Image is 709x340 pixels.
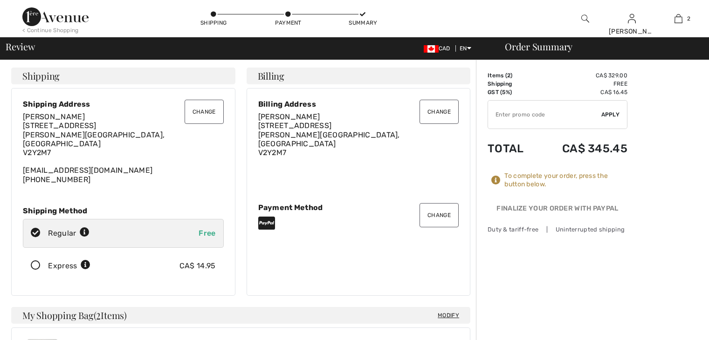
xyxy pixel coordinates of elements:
[258,100,459,109] div: Billing Address
[420,100,459,124] button: Change
[687,14,690,23] span: 2
[488,80,537,88] td: Shipping
[628,13,636,24] img: My Info
[424,45,454,52] span: CAD
[609,27,654,36] div: [PERSON_NAME]
[504,172,627,189] div: To complete your order, press the button below.
[199,229,215,238] span: Free
[628,14,636,23] a: Sign In
[23,121,165,157] span: [STREET_ADDRESS] [PERSON_NAME][GEOGRAPHIC_DATA], [GEOGRAPHIC_DATA] V2Y2M7
[494,42,703,51] div: Order Summary
[23,112,85,121] span: [PERSON_NAME]
[23,100,224,109] div: Shipping Address
[537,88,627,96] td: CA$ 16.45
[349,19,377,27] div: Summary
[258,71,284,81] span: Billing
[179,260,216,272] div: CA$ 14.95
[488,71,537,80] td: Items ( )
[22,26,79,34] div: < Continue Shopping
[200,19,227,27] div: Shipping
[438,311,459,320] span: Modify
[23,112,224,184] div: [EMAIL_ADDRESS][DOMAIN_NAME] [PHONE_NUMBER]
[22,71,60,81] span: Shipping
[488,225,627,234] div: Duty & tariff-free | Uninterrupted shipping
[48,228,89,239] div: Regular
[6,42,35,51] span: Review
[420,203,459,227] button: Change
[488,133,537,164] td: Total
[655,13,701,24] a: 2
[274,19,302,27] div: Payment
[488,101,601,129] input: Promo code
[48,260,90,272] div: Express
[258,112,320,121] span: [PERSON_NAME]
[460,45,471,52] span: EN
[488,88,537,96] td: GST (5%)
[488,204,627,218] div: Finalize Your Order with PayPal
[11,307,470,324] h4: My Shopping Bag
[23,206,224,215] div: Shipping Method
[601,110,620,119] span: Apply
[581,13,589,24] img: search the website
[96,308,101,320] span: 2
[258,203,459,212] div: Payment Method
[22,7,89,26] img: 1ère Avenue
[537,133,627,164] td: CA$ 345.45
[185,100,224,124] button: Change
[507,72,510,79] span: 2
[537,80,627,88] td: Free
[94,309,127,321] span: ( Items)
[537,71,627,80] td: CA$ 329.00
[675,13,682,24] img: My Bag
[424,45,439,53] img: Canadian Dollar
[258,121,400,157] span: [STREET_ADDRESS] [PERSON_NAME][GEOGRAPHIC_DATA], [GEOGRAPHIC_DATA] V2Y2M7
